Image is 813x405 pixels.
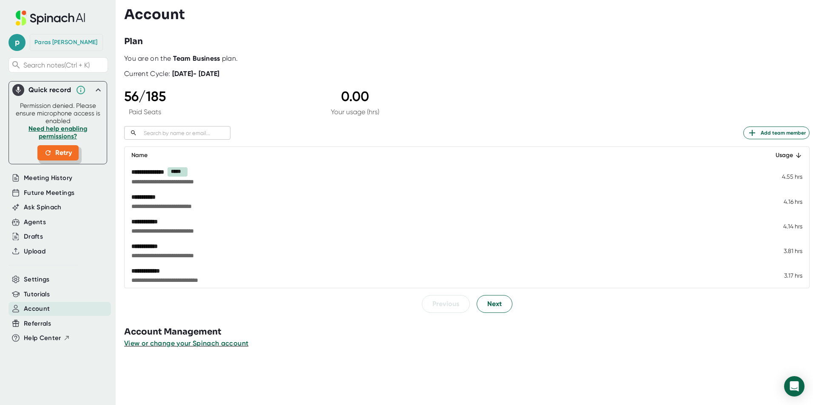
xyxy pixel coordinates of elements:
[24,304,50,314] button: Account
[331,108,379,116] div: Your usage (hrs)
[764,150,802,160] div: Usage
[124,54,810,63] div: You are on the plan.
[23,61,90,69] span: Search notes (Ctrl + K)
[24,188,74,198] button: Future Meetings
[124,35,143,48] h3: Plan
[757,164,809,189] td: 4.55 hrs
[24,319,51,329] button: Referrals
[747,128,806,138] span: Add team member
[173,54,220,62] b: Team Business
[24,290,50,299] button: Tutorials
[757,214,809,239] td: 4.14 hrs
[757,263,809,288] td: 3.17 hrs
[124,326,813,338] h3: Account Management
[34,39,98,46] div: Paras Khatri
[743,127,810,139] button: Add team member
[24,333,61,343] span: Help Center
[432,299,459,309] span: Previous
[757,189,809,214] td: 4.16 hrs
[124,70,220,78] div: Current Cycle:
[124,6,185,22] h3: Account
[14,102,102,160] div: Permission denied. Please ensure microphone access is enabled
[24,217,46,227] button: Agents
[44,148,72,158] span: Retry
[24,232,43,242] button: Drafts
[331,88,379,104] div: 0.00
[24,247,45,256] button: Upload
[28,86,71,94] div: Quick record
[757,239,809,263] td: 3.81 hrs
[28,125,87,140] a: Need help enabling permissions?
[172,70,220,78] b: [DATE] - [DATE]
[12,82,103,98] div: Quick record
[124,108,166,116] div: Paid Seats
[9,34,26,51] span: p
[24,202,62,212] button: Ask Spinach
[124,338,248,349] button: View or change your Spinach account
[131,150,750,160] div: Name
[24,173,72,183] button: Meeting History
[24,275,50,284] button: Settings
[422,295,470,313] button: Previous
[140,128,230,138] input: Search by name or email...
[37,145,79,160] button: Retry
[124,339,248,347] span: View or change your Spinach account
[487,299,502,309] span: Next
[784,376,804,397] div: Open Intercom Messenger
[124,88,166,104] div: 56 / 185
[24,333,70,343] button: Help Center
[477,295,512,313] button: Next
